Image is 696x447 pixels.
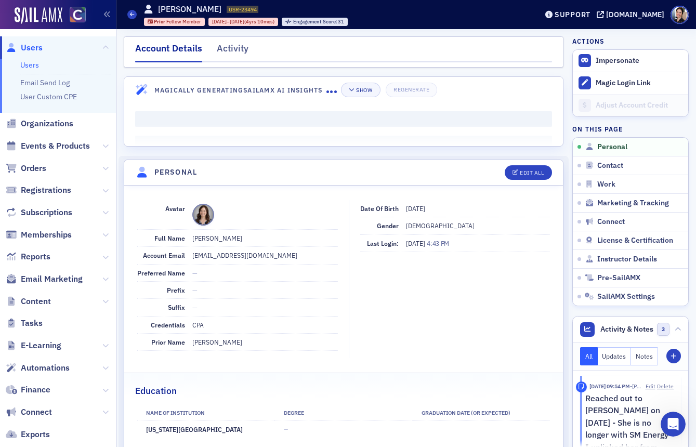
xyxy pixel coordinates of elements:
[596,78,683,88] div: Magic Login Link
[42,235,187,246] div: Status: All Systems Operational
[282,18,348,26] div: Engagement Score: 31
[135,42,202,62] div: Account Details
[21,91,187,109] p: How can we help?
[46,157,107,168] div: [PERSON_NAME]
[596,56,639,65] button: Impersonate
[137,421,275,438] td: [US_STATE][GEOGRAPHIC_DATA]
[21,42,43,54] span: Users
[230,18,244,25] span: [DATE]
[21,163,46,174] span: Orders
[661,412,686,437] iframe: Intercom live chat
[356,87,372,93] div: Show
[151,321,185,329] span: Credentials
[597,199,669,208] span: Marketing & Tracking
[168,303,185,311] span: Suffix
[212,18,274,25] div: – (4yrs 10mos)
[21,384,50,396] span: Finance
[597,236,673,245] span: License & Certification
[6,318,43,329] a: Tasks
[21,202,174,213] div: We typically reply in under 15 minutes
[137,405,275,421] th: Name of Institution
[70,7,86,23] img: SailAMX
[630,383,674,390] span: Pamela Galey-Coleman
[158,4,221,15] h1: [PERSON_NAME]
[671,6,689,24] span: Profile
[6,273,83,285] a: Email Marketing
[386,83,437,97] button: Regenerate
[21,296,51,307] span: Content
[293,18,338,25] span: Engagement Score :
[117,350,143,358] span: Tickets
[406,239,427,247] span: [DATE]
[6,406,52,418] a: Connect
[293,19,345,25] div: 31
[412,405,550,421] th: Graduation Date (Or Expected)
[576,382,587,392] div: Staff Note
[15,7,62,24] a: SailAMX
[10,182,198,221] div: Send us a messageWe typically reply in under 15 minutes
[505,165,551,180] button: Edit All
[6,340,61,351] a: E-Learning
[154,234,185,242] span: Full Name
[6,229,72,241] a: Memberships
[21,280,84,291] span: Search for help
[20,60,39,70] a: Users
[212,18,227,25] span: [DATE]
[156,324,208,366] button: Help
[21,406,52,418] span: Connect
[284,426,288,433] span: —
[20,78,70,87] a: Email Send Log
[6,42,43,54] a: Users
[11,138,197,176] div: Profile image for AidanHi [PERSON_NAME]. All good! These are the notes I created for myself from ...
[6,140,90,152] a: Events & Products
[14,350,37,358] span: Home
[406,217,550,234] dd: [DEMOGRAPHIC_DATA]
[11,227,197,266] div: Status: All Systems OperationalUpdated [DATE] 14:51 EDT
[192,303,198,311] span: —
[6,251,50,262] a: Reports
[21,318,43,329] span: Tasks
[21,131,187,142] div: Recent message
[367,239,399,247] span: Last Login:
[192,334,338,350] dd: [PERSON_NAME]
[208,18,278,26] div: 2020-08-03 00:00:00
[427,239,449,247] span: 4:43 PM
[192,230,338,246] dd: [PERSON_NAME]
[104,324,156,366] button: Tickets
[192,317,338,333] dd: CPA
[6,185,71,196] a: Registrations
[21,340,61,351] span: E-Learning
[6,429,50,440] a: Exports
[179,17,198,35] div: Close
[154,18,166,25] span: Prior
[360,204,399,213] span: Date of Birth
[154,85,326,95] h4: Magically Generating SailAMX AI Insights
[597,142,627,152] span: Personal
[597,217,625,227] span: Connect
[631,347,658,365] button: Notes
[21,147,42,167] img: Profile image for Aidan
[600,324,653,335] span: Activity & Notes
[589,383,630,390] time: 9/11/2025 09:54 PM
[192,247,338,264] dd: [EMAIL_ADDRESS][DOMAIN_NAME]
[21,304,174,315] div: Redirect an Event to a 3rd Party URL
[377,221,399,230] span: Gender
[597,180,615,189] span: Work
[606,10,664,19] div: [DOMAIN_NAME]
[555,10,590,19] div: Support
[174,350,190,358] span: Help
[274,405,412,421] th: Degree
[596,101,683,110] div: Adjust Account Credit
[520,170,544,176] div: Edit All
[21,207,72,218] span: Subscriptions
[597,273,640,283] span: Pre-SailAMX
[6,207,72,218] a: Subscriptions
[21,229,72,241] span: Memberships
[6,296,51,307] a: Content
[646,383,655,391] button: Edit
[15,275,193,296] button: Search for help
[21,251,50,262] span: Reports
[21,191,174,202] div: Send us a message
[192,269,198,277] span: —
[597,255,657,264] span: Instructor Details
